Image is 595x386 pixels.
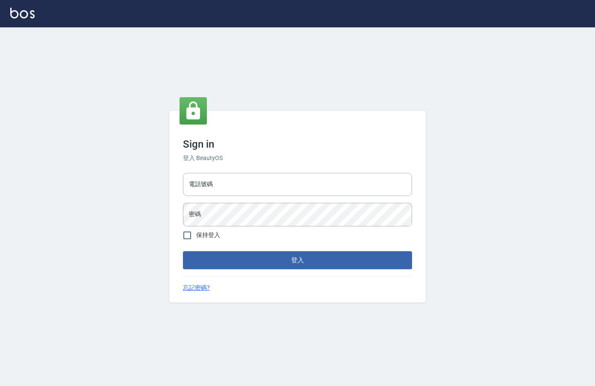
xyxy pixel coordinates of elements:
[196,231,220,240] span: 保持登入
[183,251,412,269] button: 登入
[10,8,35,18] img: Logo
[183,283,210,292] a: 忘記密碼?
[183,138,412,150] h3: Sign in
[183,154,412,163] h6: 登入 BeautyOS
